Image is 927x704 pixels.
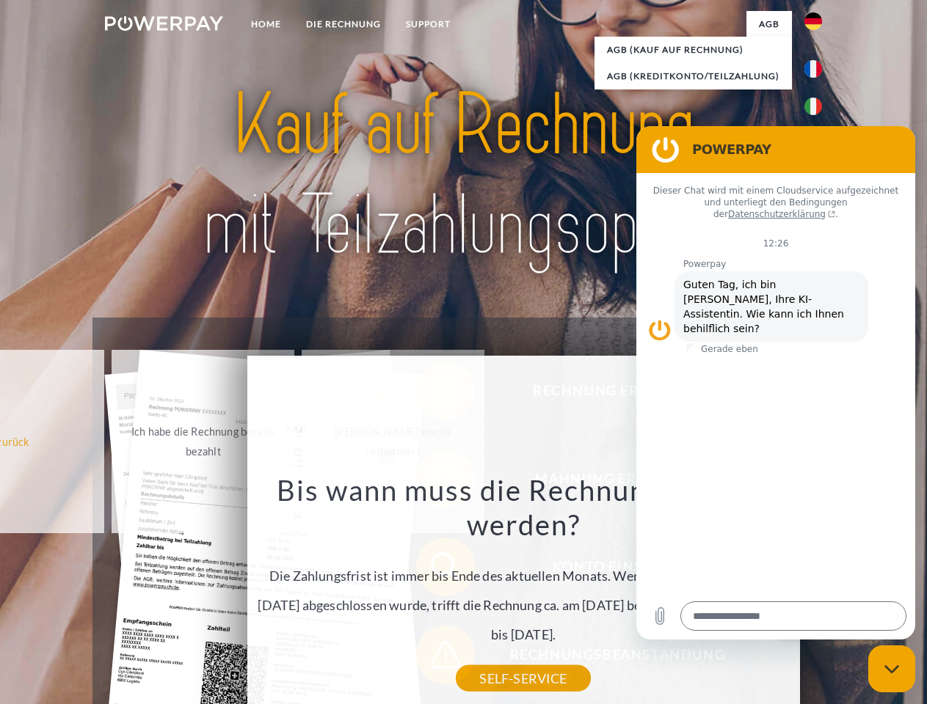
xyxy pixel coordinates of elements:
a: DIE RECHNUNG [294,11,393,37]
iframe: Schaltfläche zum Öffnen des Messaging-Fensters; Konversation läuft [868,645,915,692]
a: Home [239,11,294,37]
a: SUPPORT [393,11,463,37]
img: fr [804,60,822,78]
img: logo-powerpay-white.svg [105,16,223,31]
a: agb [746,11,792,37]
a: AGB (Kauf auf Rechnung) [595,37,792,63]
div: Ich habe die Rechnung bereits bezahlt [120,422,286,461]
h3: Bis wann muss die Rechnung bezahlt werden? [255,472,791,543]
iframe: Messaging-Fenster [636,126,915,639]
div: Die Zahlungsfrist ist immer bis Ende des aktuellen Monats. Wenn die Bestellung z.B. am [DATE] abg... [255,472,791,678]
img: de [804,12,822,30]
img: title-powerpay_de.svg [140,70,787,281]
a: SELF-SERVICE [456,665,590,692]
a: AGB (Kreditkonto/Teilzahlung) [595,63,792,89]
img: it [804,98,822,115]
